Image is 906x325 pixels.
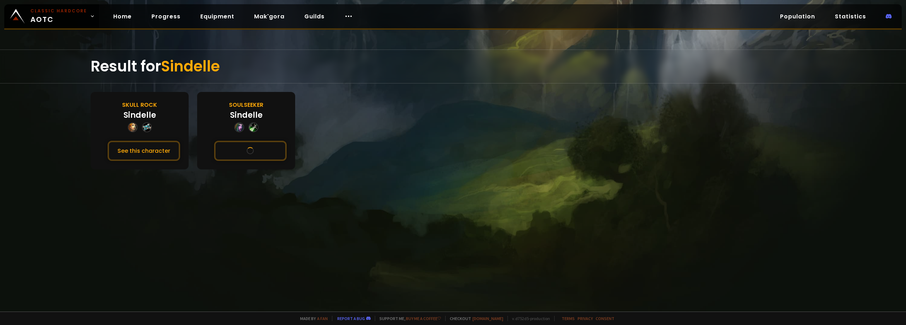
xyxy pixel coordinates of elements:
[508,316,550,321] span: v. d752d5 - production
[146,9,186,24] a: Progress
[578,316,593,321] a: Privacy
[195,9,240,24] a: Equipment
[122,100,157,109] div: Skull Rock
[406,316,441,321] a: Buy me a coffee
[562,316,575,321] a: Terms
[214,141,287,161] button: See this character
[230,109,263,121] div: Sindelle
[299,9,330,24] a: Guilds
[108,9,137,24] a: Home
[108,141,180,161] button: See this character
[317,316,328,321] a: a fan
[30,8,87,14] small: Classic Hardcore
[4,4,99,28] a: Classic HardcoreAOTC
[30,8,87,25] span: AOTC
[91,50,815,83] div: Result for
[596,316,614,321] a: Consent
[229,100,263,109] div: Soulseeker
[248,9,290,24] a: Mak'gora
[124,109,156,121] div: Sindelle
[296,316,328,321] span: Made by
[472,316,503,321] a: [DOMAIN_NAME]
[375,316,441,321] span: Support me,
[829,9,872,24] a: Statistics
[774,9,821,24] a: Population
[337,316,365,321] a: Report a bug
[161,56,220,77] span: Sindelle
[445,316,503,321] span: Checkout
